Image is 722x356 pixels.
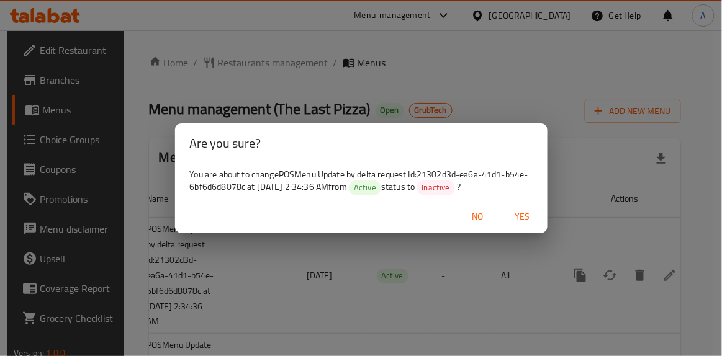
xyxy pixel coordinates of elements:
[463,209,493,225] span: No
[503,205,543,228] button: Yes
[458,205,498,228] button: No
[190,166,528,195] span: You are about to change POSMenu Update by delta request Id:21302d3d-ea6a-41d1-b54e-6bf6d6d8078c a...
[417,182,455,194] span: Inactive
[417,180,455,195] div: Inactive
[190,133,533,153] h2: Are you sure?
[349,180,381,195] div: Active
[349,182,381,194] span: Active
[508,209,538,225] span: Yes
